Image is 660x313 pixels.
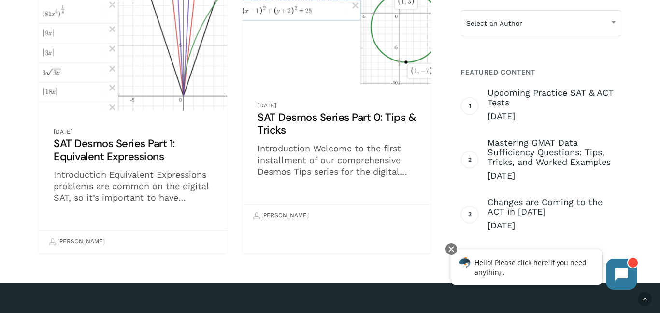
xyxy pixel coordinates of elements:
span: [DATE] [488,220,621,231]
a: Upcoming Practice SAT & ACT Tests [DATE] [488,88,621,122]
iframe: Chatbot [441,241,646,299]
span: Changes are Coming to the ACT in [DATE] [488,197,621,217]
a: [PERSON_NAME] [253,208,309,224]
h4: Featured Content [461,63,621,81]
a: Changes are Coming to the ACT in [DATE] [DATE] [488,197,621,231]
a: [PERSON_NAME] [49,234,105,250]
span: Mastering GMAT Data Sufficiency Questions: Tips, Tricks, and Worked Examples [488,138,621,167]
span: Upcoming Practice SAT & ACT Tests [488,88,621,107]
span: Select an Author [461,10,621,36]
span: Select an Author [461,13,621,33]
a: Mastering GMAT Data Sufficiency Questions: Tips, Tricks, and Worked Examples [DATE] [488,138,621,181]
span: [DATE] [488,170,621,181]
span: [DATE] [488,110,621,122]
